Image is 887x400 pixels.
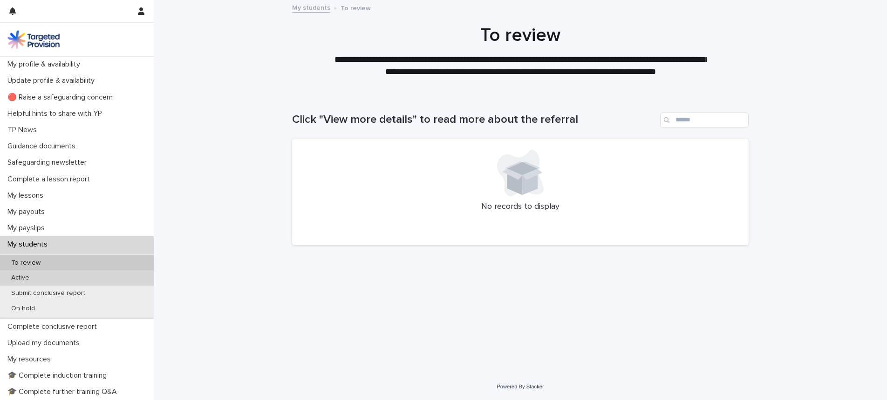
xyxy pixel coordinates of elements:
[4,175,97,184] p: Complete a lesson report
[4,191,51,200] p: My lessons
[4,355,58,364] p: My resources
[292,113,656,127] h1: Click "View more details" to read more about the referral
[292,2,330,13] a: My students
[4,142,83,151] p: Guidance documents
[4,207,52,216] p: My payouts
[4,76,102,85] p: Update profile & availability
[4,93,120,102] p: 🔴 Raise a safeguarding concern
[4,60,88,69] p: My profile & availability
[4,259,48,267] p: To review
[4,224,52,233] p: My payslips
[4,126,44,134] p: TP News
[4,387,124,396] p: 🎓 Complete further training Q&A
[4,371,114,380] p: 🎓 Complete induction training
[341,2,371,13] p: To review
[303,202,737,212] p: No records to display
[4,240,55,249] p: My students
[4,158,94,167] p: Safeguarding newsletter
[4,322,104,331] p: Complete conclusive report
[4,274,37,282] p: Active
[4,109,109,118] p: Helpful hints to share with YP
[4,305,42,313] p: On hold
[660,113,749,127] input: Search
[292,24,749,47] h1: To review
[497,384,544,389] a: Powered By Stacker
[4,289,93,297] p: Submit conclusive report
[7,30,60,49] img: M5nRWzHhSzIhMunXDL62
[4,339,87,347] p: Upload my documents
